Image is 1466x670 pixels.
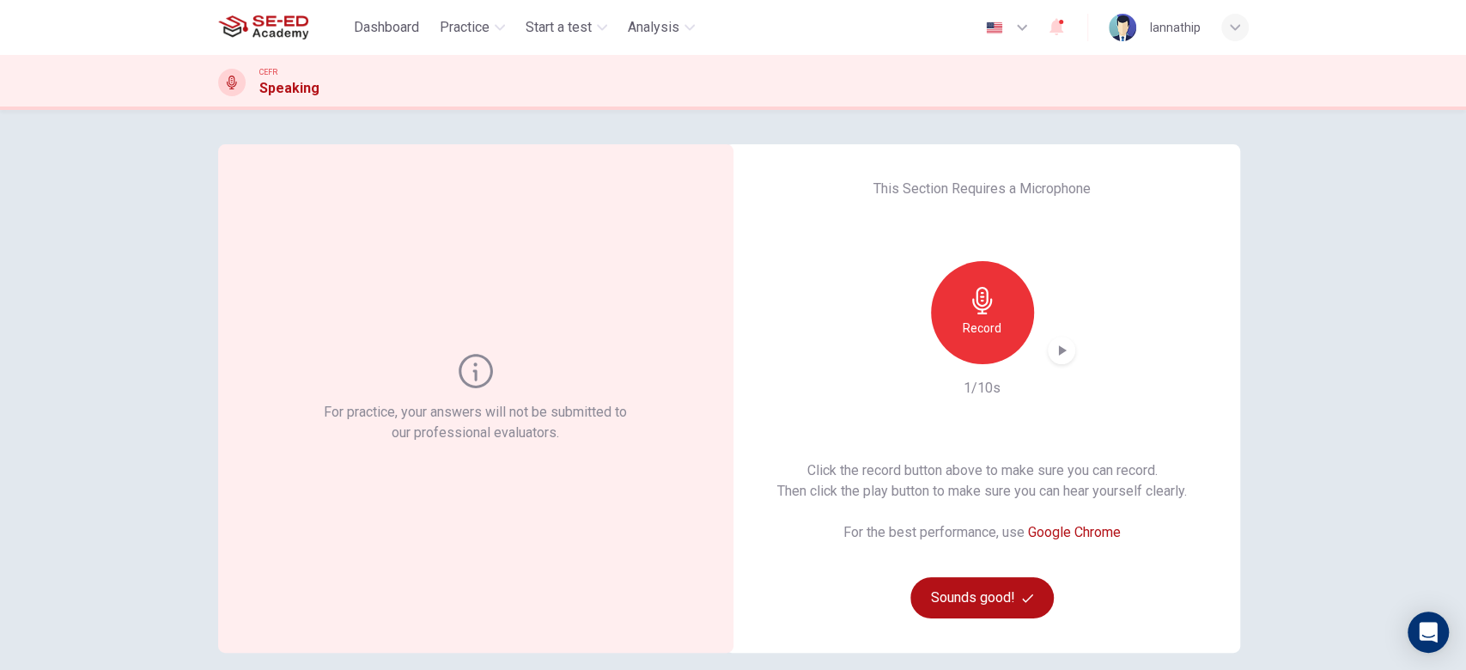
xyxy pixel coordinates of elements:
[519,12,614,43] button: Start a test
[910,577,1055,618] button: Sounds good!
[347,12,426,43] button: Dashboard
[218,10,308,45] img: SE-ED Academy logo
[440,17,490,38] span: Practice
[843,522,1121,543] h6: For the best performance, use
[777,460,1187,502] h6: Click the record button above to make sure you can record. Then click the play button to make sur...
[259,78,319,99] h1: Speaking
[621,12,702,43] button: Analysis
[320,402,630,443] h6: For practice, your answers will not be submitted to our professional evaluators.
[1408,612,1449,653] div: Open Intercom Messenger
[1028,524,1121,540] a: Google Chrome
[354,17,419,38] span: Dashboard
[433,12,512,43] button: Practice
[931,261,1034,364] button: Record
[628,17,679,38] span: Analysis
[1109,14,1136,41] img: Profile picture
[964,378,1001,399] h6: 1/10s
[873,179,1091,199] h6: This Section Requires a Microphone
[526,17,592,38] span: Start a test
[218,10,348,45] a: SE-ED Academy logo
[259,66,277,78] span: CEFR
[963,318,1001,338] h6: Record
[1150,17,1201,38] div: lannathip
[983,21,1005,34] img: en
